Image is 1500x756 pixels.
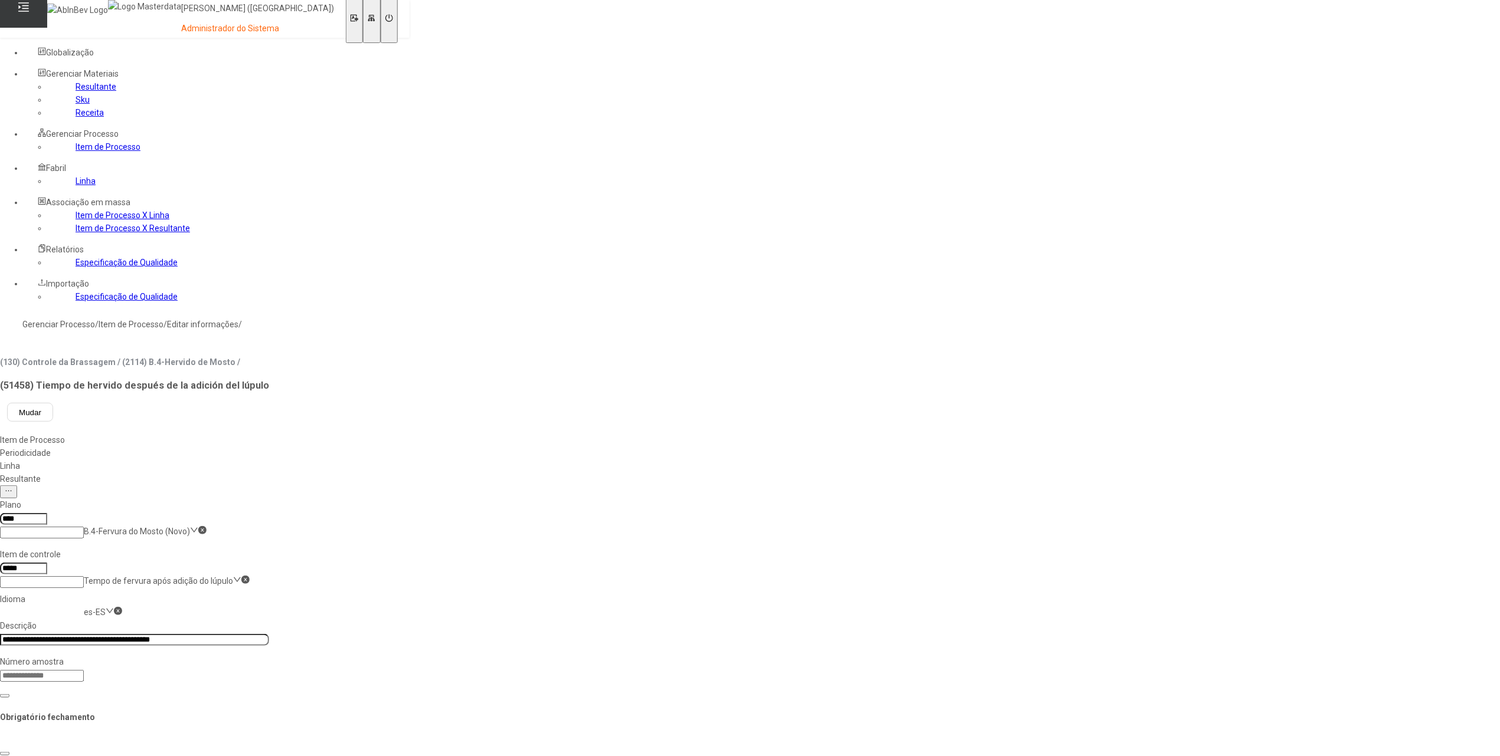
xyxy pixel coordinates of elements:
a: Especificação de Qualidade [76,292,178,301]
p: [PERSON_NAME] ([GEOGRAPHIC_DATA]) [181,3,334,15]
a: Linha [76,176,96,186]
a: Item de Processo X Linha [76,211,169,220]
nz-breadcrumb-separator: / [163,320,167,329]
span: Gerenciar Processo [46,129,119,139]
a: Gerenciar Processo [22,320,95,329]
a: Resultante [76,82,116,91]
nz-breadcrumb-separator: / [238,320,242,329]
span: Mudar [19,408,41,417]
nz-select-item: es-ES [84,607,106,617]
a: Item de Processo [99,320,163,329]
a: Especificação de Qualidade [76,258,178,267]
a: Editar informações [167,320,238,329]
nz-breadcrumb-separator: / [95,320,99,329]
nz-select-item: B.4-Fervura do Mosto (Novo) [84,527,190,536]
a: Sku [76,95,90,104]
span: Associação em massa [46,198,130,207]
span: Globalização [46,48,94,57]
a: Item de Processo [76,142,140,152]
img: AbInBev Logo [47,4,108,17]
a: Item de Processo X Resultante [76,223,190,233]
span: Fabril [46,163,66,173]
nz-select-item: Tempo de fervura após adição do lúpulo [84,576,233,586]
a: Receita [76,108,104,117]
p: Administrador do Sistema [181,23,334,35]
span: Gerenciar Materiais [46,69,119,78]
span: Importação [46,279,89,288]
span: Relatórios [46,245,84,254]
button: Mudar [7,403,53,422]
